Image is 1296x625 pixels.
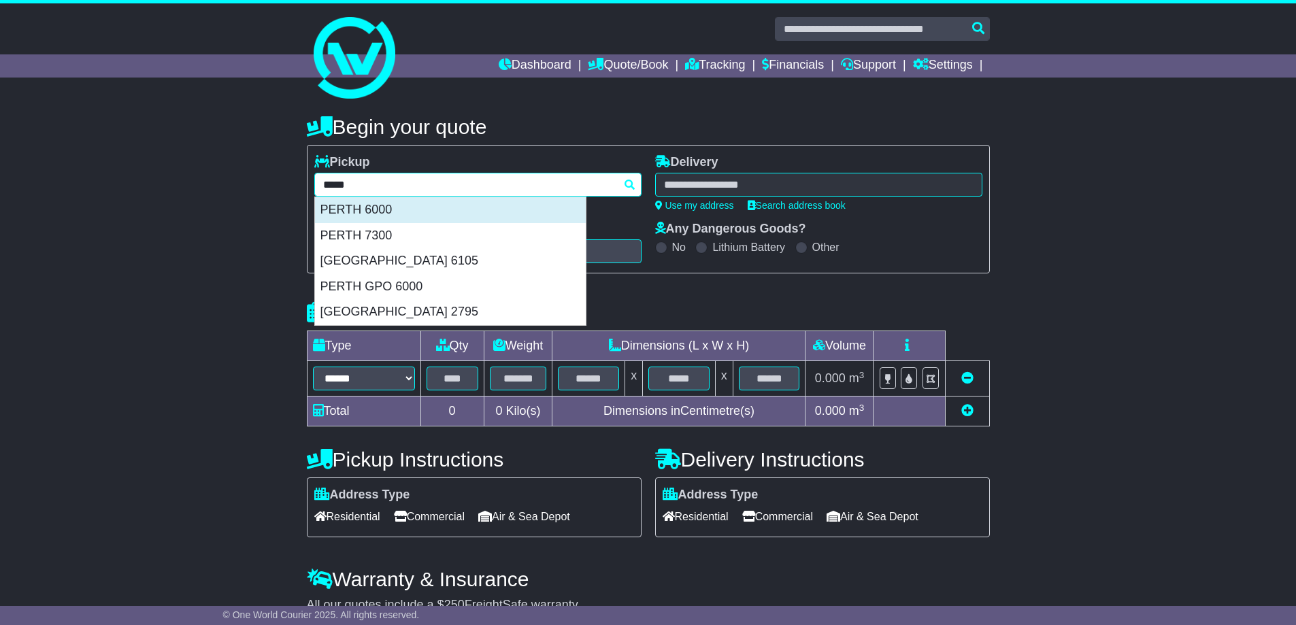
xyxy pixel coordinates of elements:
[420,396,484,426] td: 0
[394,506,465,527] span: Commercial
[307,598,990,613] div: All our quotes include a $ FreightSafe warranty.
[812,241,840,254] label: Other
[859,403,865,413] sup: 3
[655,448,990,471] h4: Delivery Instructions
[307,301,478,324] h4: Package details |
[478,506,570,527] span: Air & Sea Depot
[484,331,552,361] td: Weight
[663,488,759,503] label: Address Type
[314,506,380,527] span: Residential
[223,609,420,620] span: © One World Courier 2025. All rights reserved.
[552,396,805,426] td: Dimensions in Centimetre(s)
[420,331,484,361] td: Qty
[625,361,643,396] td: x
[805,331,874,361] td: Volume
[961,371,974,385] a: Remove this item
[307,116,990,138] h4: Begin your quote
[307,568,990,590] h4: Warranty & Insurance
[314,173,642,197] typeahead: Please provide city
[315,223,586,249] div: PERTH 7300
[307,448,642,471] h4: Pickup Instructions
[499,54,571,78] a: Dashboard
[849,404,865,418] span: m
[655,200,734,211] a: Use my address
[663,506,729,527] span: Residential
[484,396,552,426] td: Kilo(s)
[495,404,502,418] span: 0
[859,370,865,380] sup: 3
[742,506,813,527] span: Commercial
[712,241,785,254] label: Lithium Battery
[655,222,806,237] label: Any Dangerous Goods?
[315,299,586,325] div: [GEOGRAPHIC_DATA] 2795
[588,54,668,78] a: Quote/Book
[913,54,973,78] a: Settings
[315,274,586,300] div: PERTH GPO 6000
[314,155,370,170] label: Pickup
[672,241,686,254] label: No
[307,396,420,426] td: Total
[748,200,846,211] a: Search address book
[314,488,410,503] label: Address Type
[655,155,718,170] label: Delivery
[315,248,586,274] div: [GEOGRAPHIC_DATA] 6105
[827,506,918,527] span: Air & Sea Depot
[841,54,896,78] a: Support
[815,404,846,418] span: 0.000
[315,197,586,223] div: PERTH 6000
[849,371,865,385] span: m
[961,404,974,418] a: Add new item
[685,54,745,78] a: Tracking
[762,54,824,78] a: Financials
[815,371,846,385] span: 0.000
[307,331,420,361] td: Type
[552,331,805,361] td: Dimensions (L x W x H)
[715,361,733,396] td: x
[444,598,465,611] span: 250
